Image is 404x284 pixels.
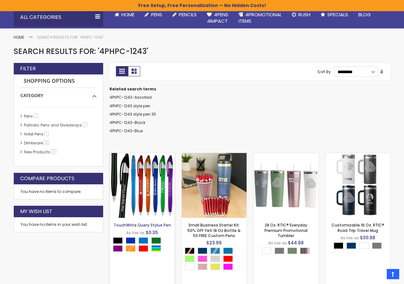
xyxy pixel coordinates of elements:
img: Small Business Starter Kit: 50% OFF Yeti 18 Oz Bottle & 50 FREE Custom Pens [182,153,247,218]
strong: Search results for: '4PHPC-1243' [37,35,103,40]
img: Customizable 16 Oz. RTIC® Road Trip Travel Mug [325,153,390,218]
span: As low as [340,235,359,241]
a: Drinkware16 [22,140,51,146]
a: Home [110,8,140,22]
div: Navy Blue [198,248,207,254]
label: Sort By [317,69,331,74]
span: 4Pens 4impact [207,11,228,24]
div: Pink [198,256,207,262]
a: Customizable 16 Oz. RTIC® Road Trip Travel Mug [332,222,384,233]
div: Neon Lime [210,264,220,270]
a: Home [14,35,24,40]
div: Peach [198,264,207,270]
dt: Related search terms [110,87,391,92]
div: Green Light [185,256,194,262]
span: As low as [126,230,145,235]
span: 4PROMOTIONAL ITEMS [239,11,282,24]
div: All Categories [14,8,103,27]
img: TouchWrite Query Stylus Pen [110,153,175,218]
a: Hotel Pens​1 [22,131,51,137]
a: Pencils [167,8,202,22]
div: Purple [113,245,123,252]
div: Select A Color [113,237,175,253]
strong: Shopping Options [20,74,96,88]
a: New Products16 [22,149,58,155]
a: Specials [316,8,353,22]
a: 4PROMOTIONALITEMS [233,8,287,28]
a: Pens2 [22,113,41,119]
strong: Compare Products [20,175,74,182]
div: Assorted [151,245,161,252]
span: Blog [358,11,371,18]
div: Green [151,237,161,244]
span: 16 [43,140,49,145]
span: Specials [327,11,348,18]
div: Red [139,245,148,252]
span: 2 [34,113,38,118]
a: TouchWrite Query Stylus Pen [110,153,175,158]
strong: Grid [116,66,128,76]
span: Pens [151,11,162,18]
span: 1 [82,122,87,127]
a: Patriotic Pens and Giveaways1 [22,122,89,128]
a: 28 Oz. RTIC® Everyday Premium Promotional Tumbler [264,222,308,238]
a: 28 Oz. RTIC® Everyday Premium Promotional Tumbler [254,153,318,158]
div: Category [20,88,96,99]
div: Blue Light [139,237,148,244]
span: Rush [298,11,310,18]
div: Sand [210,256,220,262]
span: $0.35 [146,229,158,236]
a: Small Business Starter Kit: 50% OFF Yeti 18 Oz Bottle & 50 FREE Custom Pens [182,153,247,158]
span: 16 [51,149,56,154]
div: You have no items to compare. [14,184,103,199]
a: 4PHPC-1243-Black [110,120,145,125]
div: Aqua [223,248,233,254]
a: TouchWrite Query Stylus Pen [114,222,171,228]
span: $30.98 [360,234,375,241]
a: Customizable 16 Oz. RTIC® Road Trip Travel Mug [325,153,390,158]
a: 4PHPC-1243 style pen 35 [110,111,156,117]
span: $23.99 [206,240,222,246]
a: 4PHPC-1243-Assorted [110,95,152,100]
div: You have no items in your wish list. [20,222,96,227]
div: White [185,264,194,270]
div: Black [113,237,123,244]
strong: My Wish List [20,208,52,215]
span: Pencils [179,11,197,18]
a: Pens [140,8,167,22]
span: 1 [44,131,49,136]
div: Select A Color [185,248,247,272]
div: Neon Pink [223,264,233,270]
img: 28 Oz. RTIC® Everyday Premium Promotional Tumbler [254,153,318,218]
div: Blue [126,237,135,244]
span: Search results for: '4PHPC-1243' [14,46,148,57]
a: 4PHPC-1243 style pen [110,103,150,109]
strong: Filter [20,65,36,72]
a: Blog [353,8,376,22]
a: 4Pens4impact [202,8,233,28]
div: Red [223,256,233,262]
a: Rush [287,8,316,22]
span: Home [121,11,134,18]
a: Small Business Starter Kit: 50% OFF Yeti 18 Oz Bottle & 50 FREE Custom Pens [187,222,240,238]
a: 4PHPC-1243-Blue [110,128,143,134]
